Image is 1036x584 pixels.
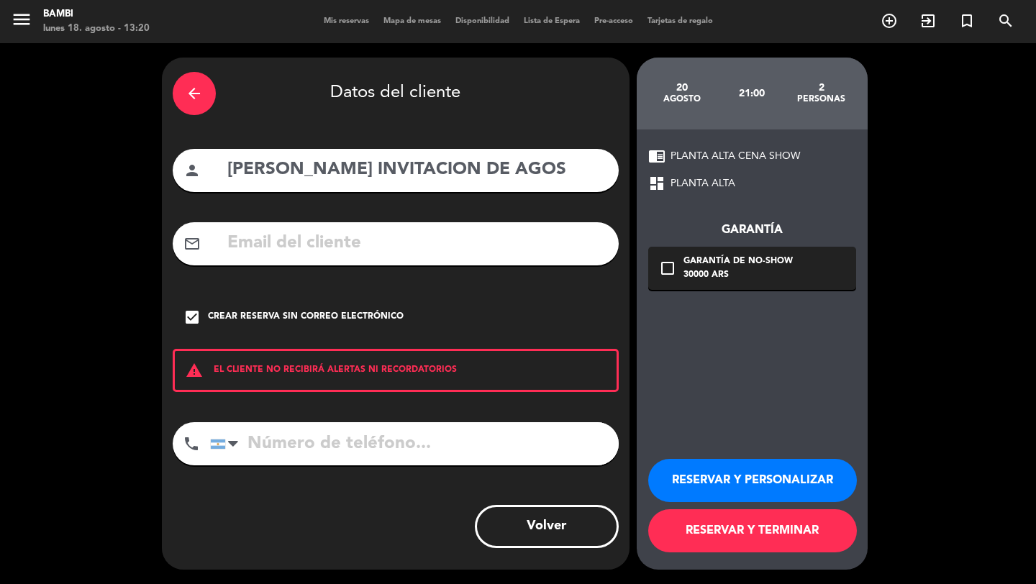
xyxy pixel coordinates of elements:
[648,147,665,165] span: chrome_reader_mode
[43,7,150,22] div: BAMBI
[211,423,244,465] div: Argentina: +54
[683,268,793,283] div: 30000 ars
[786,93,856,105] div: personas
[640,17,720,25] span: Tarjetas de regalo
[659,260,676,277] i: check_box_outline_blank
[648,459,857,502] button: RESERVAR Y PERSONALIZAR
[376,17,448,25] span: Mapa de mesas
[475,505,619,548] button: Volver
[671,175,735,192] span: PLANTA ALTA
[183,235,201,252] i: mail_outline
[175,362,214,379] i: warning
[448,17,517,25] span: Disponibilidad
[186,85,203,102] i: arrow_back
[226,155,608,185] input: Nombre del cliente
[183,162,201,179] i: person
[919,12,937,29] i: exit_to_app
[648,221,856,239] div: Garantía
[208,310,404,324] div: Crear reserva sin correo electrónico
[226,229,608,258] input: Email del cliente
[210,422,619,465] input: Número de teléfono...
[43,22,150,36] div: lunes 18. agosto - 13:20
[317,17,376,25] span: Mis reservas
[648,175,665,192] span: dashboard
[11,9,32,35] button: menu
[647,82,717,93] div: 20
[11,9,32,30] i: menu
[958,12,976,29] i: turned_in_not
[173,68,619,119] div: Datos del cliente
[881,12,898,29] i: add_circle_outline
[648,509,857,552] button: RESERVAR Y TERMINAR
[183,435,200,452] i: phone
[683,255,793,269] div: Garantía de no-show
[183,309,201,326] i: check_box
[587,17,640,25] span: Pre-acceso
[671,148,800,165] span: PLANTA ALTA CENA SHOW
[517,17,587,25] span: Lista de Espera
[647,93,717,105] div: agosto
[717,68,786,119] div: 21:00
[786,82,856,93] div: 2
[173,349,619,392] div: EL CLIENTE NO RECIBIRÁ ALERTAS NI RECORDATORIOS
[997,12,1014,29] i: search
